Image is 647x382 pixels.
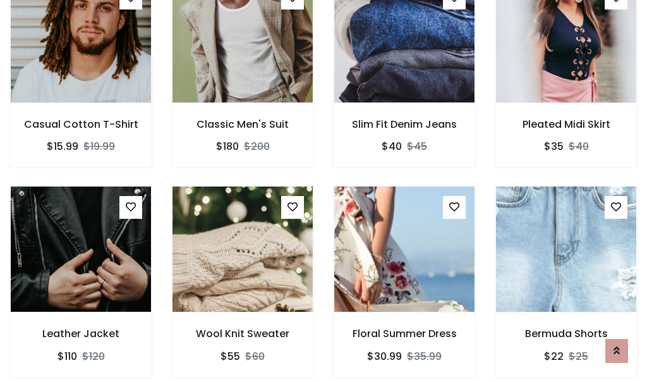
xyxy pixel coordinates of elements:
[367,350,402,362] h6: $30.99
[334,118,475,130] h6: Slim Fit Denim Jeans
[245,349,265,364] del: $60
[544,350,564,362] h6: $22
[10,118,152,130] h6: Casual Cotton T-Shirt
[495,328,637,340] h6: Bermuda Shorts
[83,139,115,154] del: $19.99
[407,349,442,364] del: $35.99
[407,139,427,154] del: $45
[382,140,402,152] h6: $40
[544,140,564,152] h6: $35
[244,139,270,154] del: $200
[334,328,475,340] h6: Floral Summer Dress
[495,118,637,130] h6: Pleated Midi Skirt
[172,118,313,130] h6: Classic Men's Suit
[569,349,588,364] del: $25
[57,350,77,362] h6: $110
[82,349,105,364] del: $120
[47,140,78,152] h6: $15.99
[569,139,589,154] del: $40
[10,328,152,340] h6: Leather Jacket
[221,350,240,362] h6: $55
[172,328,313,340] h6: Wool Knit Sweater
[216,140,239,152] h6: $180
